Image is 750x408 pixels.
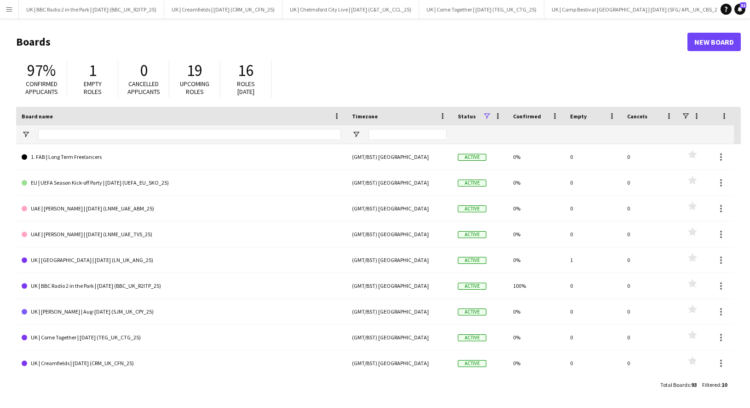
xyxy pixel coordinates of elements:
[346,247,452,273] div: (GMT/BST) [GEOGRAPHIC_DATA]
[346,299,452,324] div: (GMT/BST) [GEOGRAPHIC_DATA]
[508,299,565,324] div: 0%
[687,33,741,51] a: New Board
[22,247,341,273] a: UK | [GEOGRAPHIC_DATA] | [DATE] (LN_UK_ANG_25)
[508,273,565,298] div: 100%
[346,196,452,221] div: (GMT/BST) [GEOGRAPHIC_DATA]
[419,0,544,18] button: UK | Come Together | [DATE] (TEG_UK_CTG_25)
[458,334,486,341] span: Active
[283,0,419,18] button: UK | Chelmsford City Live | [DATE] (C&T_UK_CCL_25)
[346,273,452,298] div: (GMT/BST) [GEOGRAPHIC_DATA]
[346,325,452,350] div: (GMT/BST) [GEOGRAPHIC_DATA]
[622,196,679,221] div: 0
[27,60,56,81] span: 97%
[22,170,341,196] a: EU | UEFA Season Kick-off Party | [DATE] (UEFA_EU_SKO_25)
[22,273,341,299] a: UK | BBC Radio 2 in the Park | [DATE] (BBC_UK_R2ITP_25)
[691,381,697,388] span: 93
[22,196,341,221] a: UAE | [PERSON_NAME] | [DATE] (LNME_UAE_ABM_25)
[458,283,486,290] span: Active
[84,80,102,96] span: Empty roles
[22,144,341,170] a: 1. FAB | Long Term Freelancers
[622,299,679,324] div: 0
[622,247,679,273] div: 0
[346,350,452,376] div: (GMT/BST) [GEOGRAPHIC_DATA]
[25,80,58,96] span: Confirmed applicants
[622,221,679,247] div: 0
[164,0,283,18] button: UK | Creamfields | [DATE] (CRM_UK_CFN_25)
[22,325,341,350] a: UK | Come Together | [DATE] (TEG_UK_CTG_25)
[622,273,679,298] div: 0
[22,130,30,139] button: Open Filter Menu
[38,129,341,140] input: Board name Filter Input
[508,170,565,195] div: 0%
[565,273,622,298] div: 0
[180,80,209,96] span: Upcoming roles
[622,350,679,376] div: 0
[458,205,486,212] span: Active
[660,376,697,394] div: :
[22,350,341,376] a: UK | Creamfields | [DATE] (CRM_UK_CFN_25)
[544,0,730,18] button: UK | Camp Bestival [GEOGRAPHIC_DATA] | [DATE] (SFG/ APL_UK_CBS_25)
[16,35,687,49] h1: Boards
[458,257,486,264] span: Active
[238,60,254,81] span: 16
[622,144,679,169] div: 0
[369,129,447,140] input: Timezone Filter Input
[458,360,486,367] span: Active
[140,60,148,81] span: 0
[458,180,486,187] span: Active
[22,221,341,247] a: UAE | [PERSON_NAME] | [DATE] (LNME_UAE_TVS_25)
[702,376,727,394] div: :
[508,247,565,273] div: 0%
[508,350,565,376] div: 0%
[627,113,647,120] span: Cancels
[237,80,255,96] span: Roles [DATE]
[513,113,541,120] span: Confirmed
[22,113,53,120] span: Board name
[565,325,622,350] div: 0
[565,170,622,195] div: 0
[740,2,746,8] span: 52
[565,144,622,169] div: 0
[570,113,587,120] span: Empty
[734,4,745,15] a: 52
[702,381,720,388] span: Filtered
[19,0,164,18] button: UK | BBC Radio 2 in the Park | [DATE] (BBC_UK_R2ITP_25)
[127,80,160,96] span: Cancelled applicants
[565,247,622,273] div: 1
[565,196,622,221] div: 0
[22,299,341,325] a: UK | [PERSON_NAME] | Aug-[DATE] (SJM_UK_CPY_25)
[346,144,452,169] div: (GMT/BST) [GEOGRAPHIC_DATA]
[89,60,97,81] span: 1
[458,231,486,238] span: Active
[622,170,679,195] div: 0
[187,60,202,81] span: 19
[458,309,486,315] span: Active
[622,325,679,350] div: 0
[565,221,622,247] div: 0
[346,170,452,195] div: (GMT/BST) [GEOGRAPHIC_DATA]
[660,381,690,388] span: Total Boards
[565,350,622,376] div: 0
[346,221,452,247] div: (GMT/BST) [GEOGRAPHIC_DATA]
[565,299,622,324] div: 0
[458,154,486,161] span: Active
[508,144,565,169] div: 0%
[458,113,476,120] span: Status
[508,325,565,350] div: 0%
[352,130,360,139] button: Open Filter Menu
[352,113,378,120] span: Timezone
[721,381,727,388] span: 10
[508,196,565,221] div: 0%
[508,221,565,247] div: 0%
